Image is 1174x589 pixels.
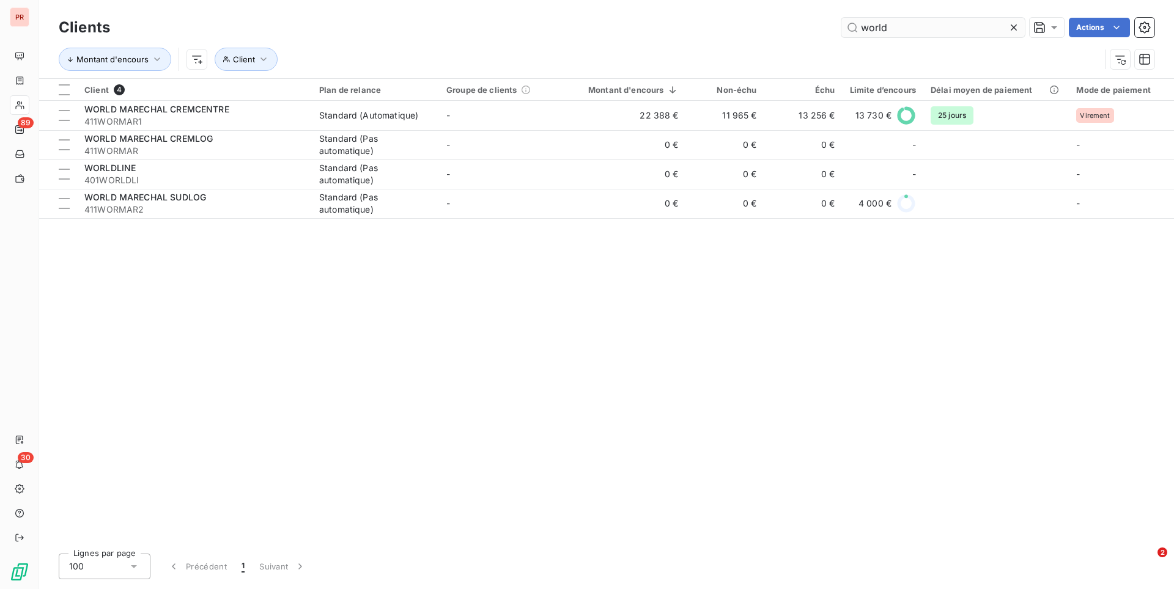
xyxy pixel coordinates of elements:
div: Montant d'encours [574,85,679,95]
td: 22 388 € [566,101,686,130]
td: 11 965 € [686,101,764,130]
span: 89 [18,117,34,128]
div: Limite d’encours [850,85,916,95]
span: - [446,110,450,120]
button: Montant d'encours [59,48,171,71]
span: 30 [18,452,34,463]
td: 0 € [566,189,686,218]
span: 411WORMAR [84,145,305,157]
div: Plan de relance [319,85,432,95]
div: Délai moyen de paiement [931,85,1061,95]
td: 0 € [686,130,764,159]
span: WORLD MARECHAL CREMCENTRE [84,104,229,114]
div: Échu [772,85,835,95]
h3: Clients [59,16,110,38]
span: 4 000 € [858,197,892,210]
img: Logo LeanPay [10,562,29,582]
td: 13 256 € [764,101,843,130]
td: 0 € [566,159,686,189]
td: 0 € [764,189,843,218]
span: - [446,139,450,150]
span: - [446,198,450,208]
td: 0 € [566,130,686,159]
div: Standard (Automatique) [319,109,418,122]
span: Client [233,54,255,64]
div: Non-échu [693,85,757,95]
span: - [1076,169,1080,179]
span: - [912,168,916,180]
span: WORLD MARECHAL CREMLOG [84,133,213,144]
button: Précédent [160,554,234,579]
iframe: Intercom live chat [1132,547,1162,577]
span: 4 [114,84,125,95]
span: Groupe de clients [446,85,517,95]
div: Standard (Pas automatique) [319,133,432,157]
span: 2 [1157,547,1167,557]
div: PR [10,7,29,27]
div: Standard (Pas automatique) [319,191,432,216]
span: WORLD MARECHAL SUDLOG [84,192,206,202]
div: Standard (Pas automatique) [319,162,432,186]
button: Actions [1069,18,1130,37]
span: Virement [1080,112,1110,119]
span: 1 [242,560,245,573]
span: 411WORMAR1 [84,115,305,128]
span: Client [84,85,109,95]
span: - [1076,198,1080,208]
span: 411WORMAR2 [84,203,305,216]
span: - [446,169,450,179]
button: 1 [234,554,252,579]
div: Mode de paiement [1076,85,1165,95]
span: - [1076,139,1080,150]
button: Suivant [252,554,314,579]
td: 0 € [764,130,843,159]
button: Client [215,48,278,71]
span: - [912,139,916,151]
span: 401WORLDLI [84,174,305,186]
span: Montant d'encours [76,54,149,64]
input: Rechercher [841,18,1025,37]
span: 25 jours [931,106,973,125]
span: WORLDLINE [84,163,136,173]
td: 0 € [686,159,764,189]
span: 13 730 € [855,109,892,122]
td: 0 € [764,159,843,189]
td: 0 € [686,189,764,218]
span: 100 [69,560,84,573]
